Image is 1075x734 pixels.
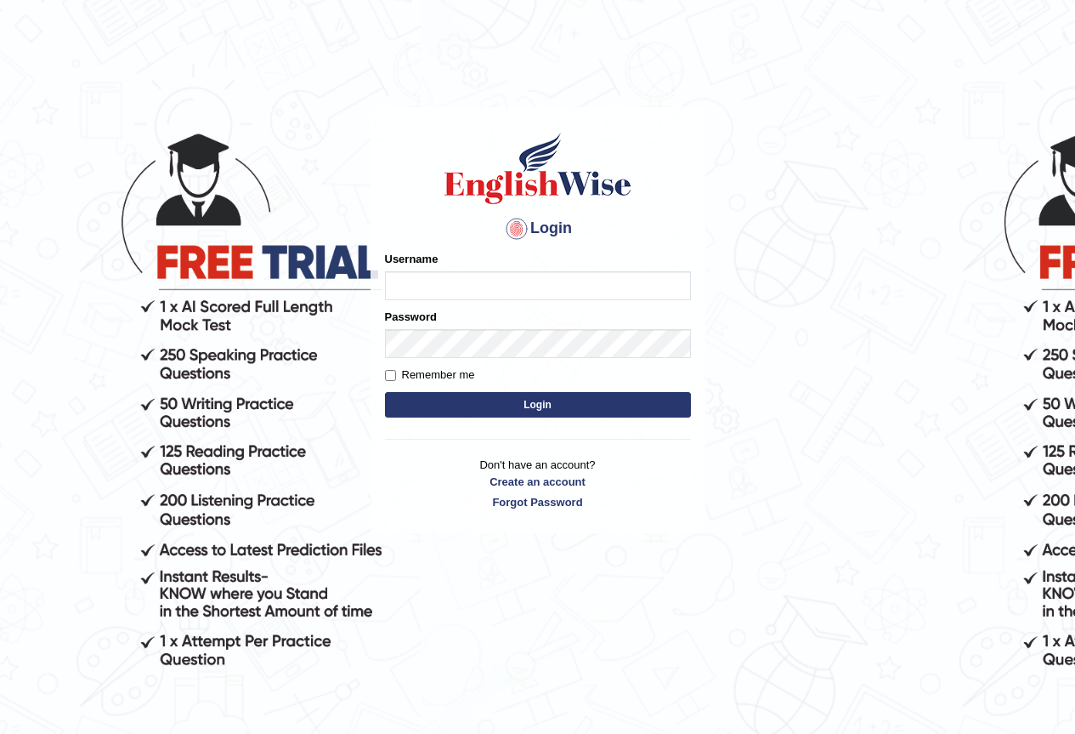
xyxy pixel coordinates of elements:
[385,215,691,242] h4: Login
[385,367,475,384] label: Remember me
[385,370,396,381] input: Remember me
[385,392,691,418] button: Login
[385,251,438,267] label: Username
[385,474,691,490] a: Create an account
[385,309,437,325] label: Password
[385,457,691,509] p: Don't have an account?
[441,130,635,207] img: Logo of English Wise sign in for intelligent practice with AI
[385,494,691,510] a: Forgot Password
